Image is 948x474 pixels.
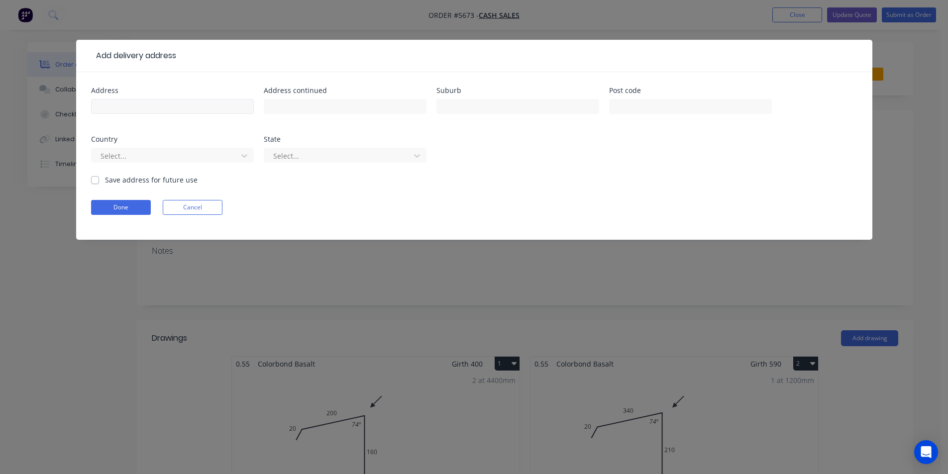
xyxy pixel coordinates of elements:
[163,200,222,215] button: Cancel
[436,87,599,94] div: Suburb
[91,87,254,94] div: Address
[264,87,426,94] div: Address continued
[91,200,151,215] button: Done
[914,440,938,464] div: Open Intercom Messenger
[264,136,426,143] div: State
[609,87,772,94] div: Post code
[91,136,254,143] div: Country
[91,50,176,62] div: Add delivery address
[105,175,198,185] label: Save address for future use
